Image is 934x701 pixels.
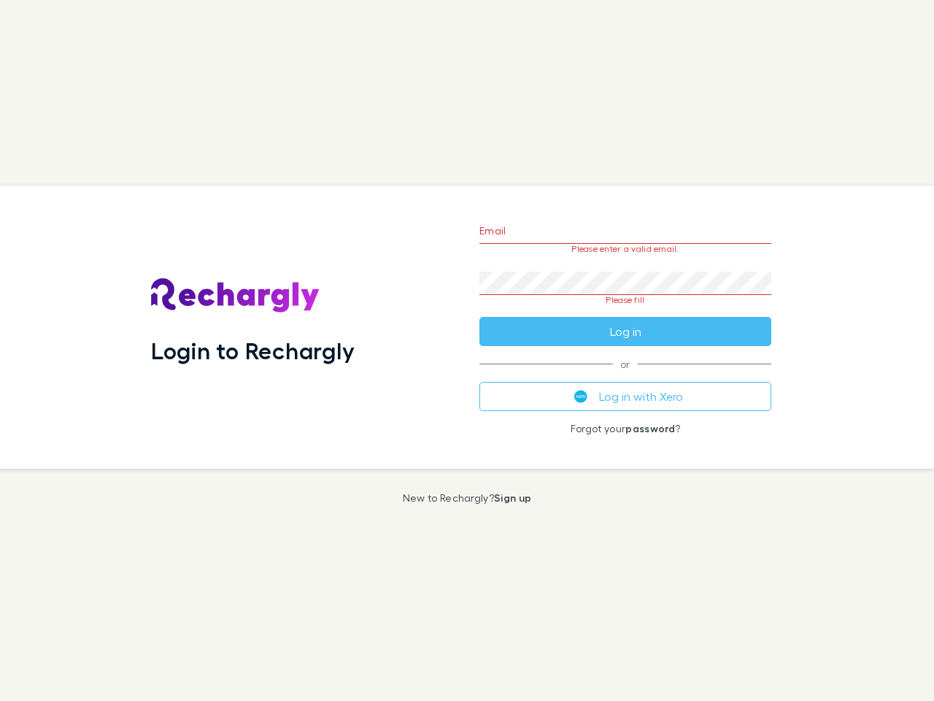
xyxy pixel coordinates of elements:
[479,364,771,364] span: or
[574,390,587,403] img: Xero's logo
[479,317,771,346] button: Log in
[479,244,771,254] p: Please enter a valid email.
[479,423,771,434] p: Forgot your ?
[479,295,771,305] p: Please fill
[494,491,531,504] a: Sign up
[479,382,771,411] button: Log in with Xero
[403,492,532,504] p: New to Rechargly?
[151,337,355,364] h1: Login to Rechargly
[625,422,675,434] a: password
[151,278,320,313] img: Rechargly's Logo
